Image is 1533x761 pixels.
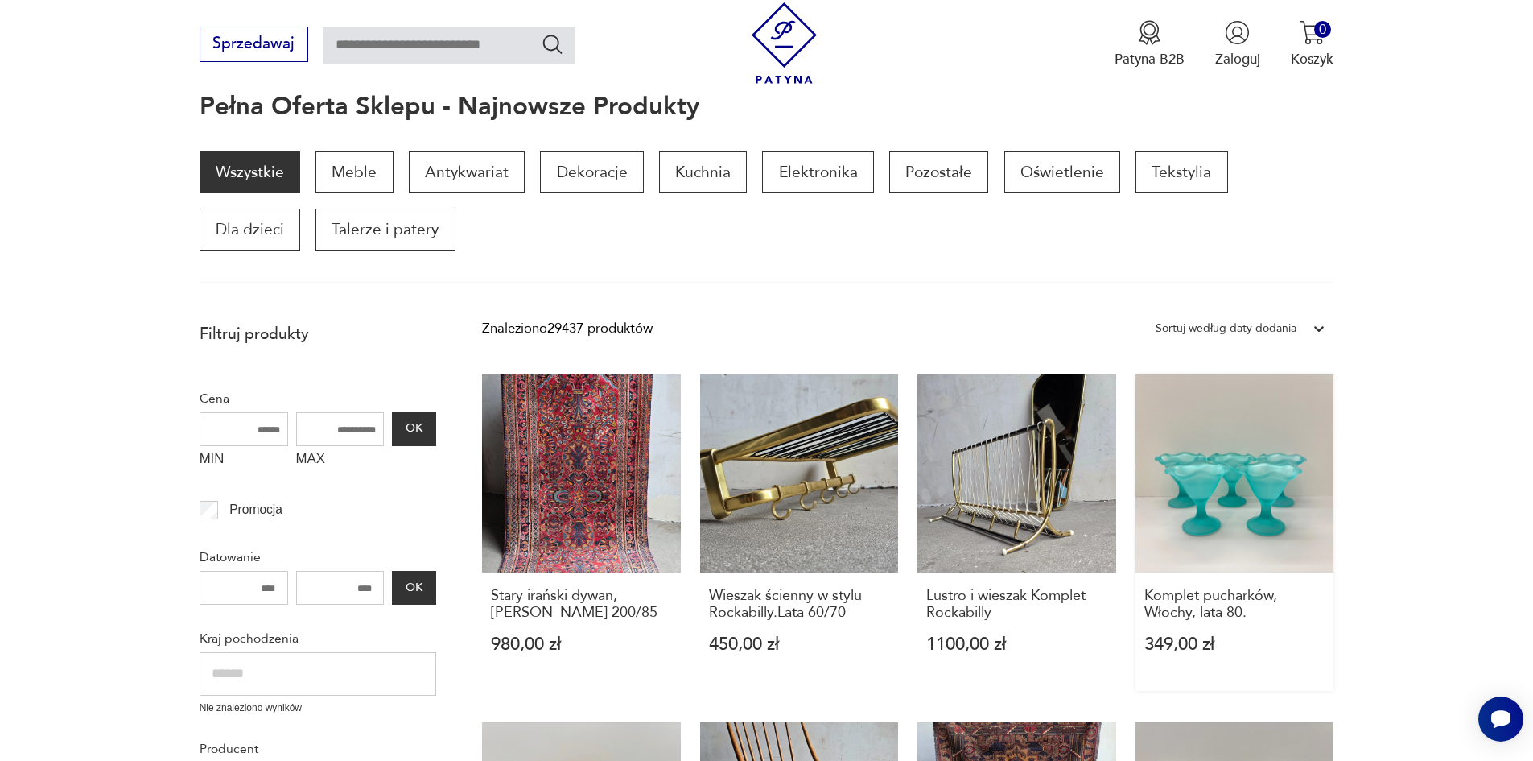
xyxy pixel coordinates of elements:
[1004,151,1120,193] a: Oświetlenie
[917,374,1116,692] a: Lustro i wieszak Komplet RockabillyLustro i wieszak Komplet Rockabilly1100,00 zł
[315,209,455,250] a: Talerze i patery
[1115,20,1185,68] a: Ikona medaluPatyna B2B
[1115,50,1185,68] p: Patyna B2B
[1144,636,1325,653] p: 349,00 zł
[1135,151,1227,193] a: Tekstylia
[482,318,653,339] div: Znaleziono 29437 produktów
[1137,20,1162,45] img: Ikona medalu
[200,628,436,649] p: Kraj pochodzenia
[1300,20,1325,45] img: Ikona koszyka
[200,151,300,193] a: Wszystkie
[229,499,282,520] p: Promocja
[1115,20,1185,68] button: Patyna B2B
[482,374,681,692] a: Stary irański dywan, Lilian Saroug 200/85Stary irański dywan, [PERSON_NAME] 200/85980,00 zł
[200,738,436,759] p: Producent
[200,547,436,568] p: Datowanie
[1291,20,1333,68] button: 0Koszyk
[409,151,525,193] a: Antykwariat
[1156,318,1296,339] div: Sortuj według daty dodania
[700,374,899,692] a: Wieszak ścienny w stylu Rockabilly.Lata 60/70Wieszak ścienny w stylu Rockabilly.Lata 60/70450,00 zł
[200,93,699,121] h1: Pełna oferta sklepu - najnowsze produkty
[540,151,643,193] a: Dekoracje
[200,39,308,52] a: Sprzedawaj
[491,636,672,653] p: 980,00 zł
[200,701,436,716] p: Nie znaleziono wyników
[659,151,747,193] a: Kuchnia
[296,446,385,477] label: MAX
[200,324,436,345] p: Filtruj produkty
[1215,50,1260,68] p: Zaloguj
[1215,20,1260,68] button: Zaloguj
[1225,20,1250,45] img: Ikonka użytkownika
[541,32,564,56] button: Szukaj
[200,27,308,62] button: Sprzedawaj
[491,588,672,621] h3: Stary irański dywan, [PERSON_NAME] 200/85
[392,571,435,605] button: OK
[392,412,435,446] button: OK
[1144,588,1325,621] h3: Komplet pucharków, Włochy, lata 80.
[709,636,890,653] p: 450,00 zł
[926,588,1107,621] h3: Lustro i wieszak Komplet Rockabilly
[1291,50,1333,68] p: Koszyk
[1135,374,1334,692] a: Komplet pucharków, Włochy, lata 80.Komplet pucharków, Włochy, lata 80.349,00 zł
[200,209,300,250] a: Dla dzieci
[709,588,890,621] h3: Wieszak ścienny w stylu Rockabilly.Lata 60/70
[762,151,873,193] a: Elektronika
[1314,21,1331,38] div: 0
[744,2,825,84] img: Patyna - sklep z meblami i dekoracjami vintage
[926,636,1107,653] p: 1100,00 zł
[315,151,393,193] a: Meble
[200,388,436,409] p: Cena
[1478,697,1523,742] iframe: Smartsupp widget button
[200,446,288,477] label: MIN
[889,151,988,193] a: Pozostałe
